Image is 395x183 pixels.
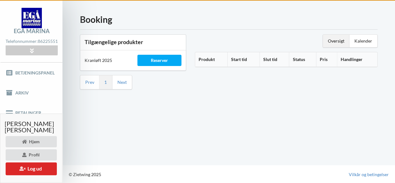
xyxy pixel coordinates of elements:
div: Telefonnummer: [6,37,57,46]
div: Kalender [349,35,377,47]
h3: Tilgængelige produkter [85,38,181,46]
th: Produkt [195,52,227,67]
a: 1 [104,79,107,85]
h1: Booking [80,14,378,25]
th: Status [289,52,316,67]
div: Egå Marina [14,28,50,34]
div: Hjem [6,136,57,147]
div: Reserver [137,55,181,66]
img: logo [22,8,42,28]
a: Vilkår og betingelser [349,171,389,178]
button: Log ud [6,162,57,175]
div: Profil [6,149,57,160]
span: [PERSON_NAME] [PERSON_NAME] [5,120,58,133]
th: Pris [316,52,337,67]
th: Slut tid [259,52,289,67]
a: Prev [85,79,94,85]
th: Start tid [227,52,259,67]
div: Kranløft 2025 [80,53,133,68]
div: Oversigt [323,35,349,47]
th: Handlinger [337,52,377,67]
strong: 86225551 [38,38,58,44]
a: Next [117,79,127,85]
